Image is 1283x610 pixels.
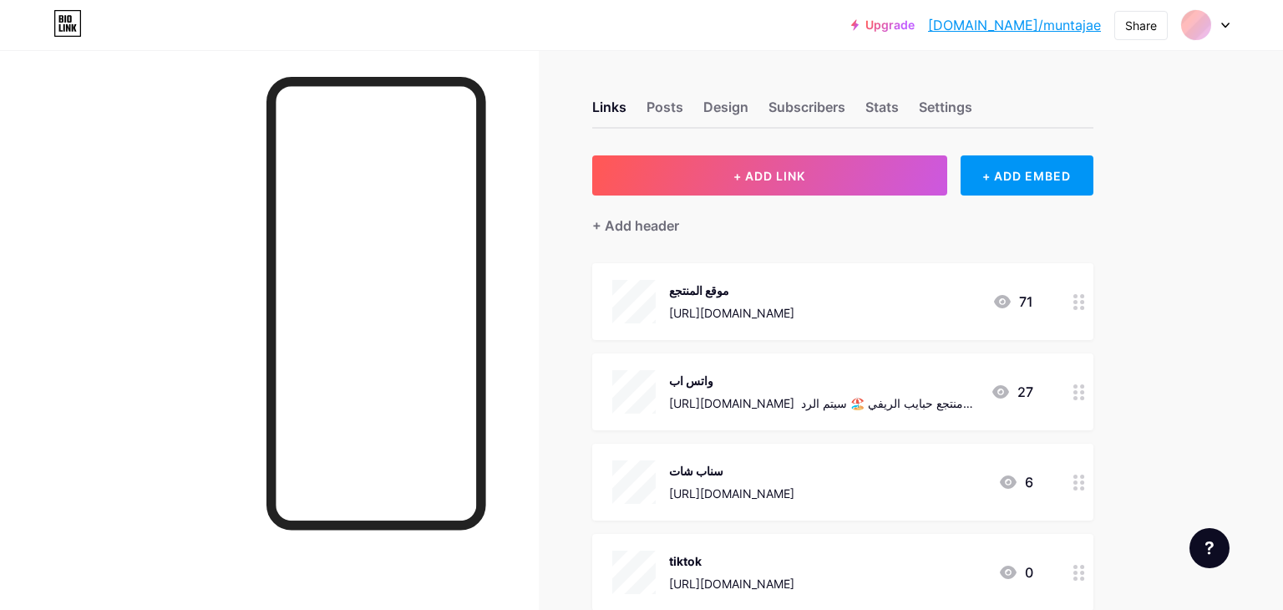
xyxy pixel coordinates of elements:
[647,97,683,127] div: Posts
[865,97,899,127] div: Stats
[669,575,794,592] div: [URL][DOMAIN_NAME]
[961,155,1093,196] div: + ADD EMBED
[992,292,1033,312] div: 71
[851,18,915,32] a: Upgrade
[998,562,1033,582] div: 0
[669,282,794,299] div: موقع المنتجع
[669,552,794,570] div: tiktok
[592,97,626,127] div: Links
[669,462,794,480] div: سناب شات
[768,97,845,127] div: Subscribers
[998,472,1033,492] div: 6
[928,15,1101,35] a: [DOMAIN_NAME]/muntajae
[669,394,977,412] div: [URL][DOMAIN_NAME]‎ ‏‏منتجع حبايب الريفي 🏖️ سيتم الرد عليكم باسرع وقت 🔹 العاب مائية خارجي 🏊 🔹مسبح...
[703,97,748,127] div: Design
[592,216,679,236] div: + Add header
[1125,17,1157,34] div: Share
[669,372,977,389] div: واتس اب
[991,382,1033,402] div: 27
[669,304,794,322] div: [URL][DOMAIN_NAME]
[733,169,805,183] span: + ADD LINK
[669,485,794,502] div: [URL][DOMAIN_NAME]
[919,97,972,127] div: Settings
[592,155,947,196] button: + ADD LINK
